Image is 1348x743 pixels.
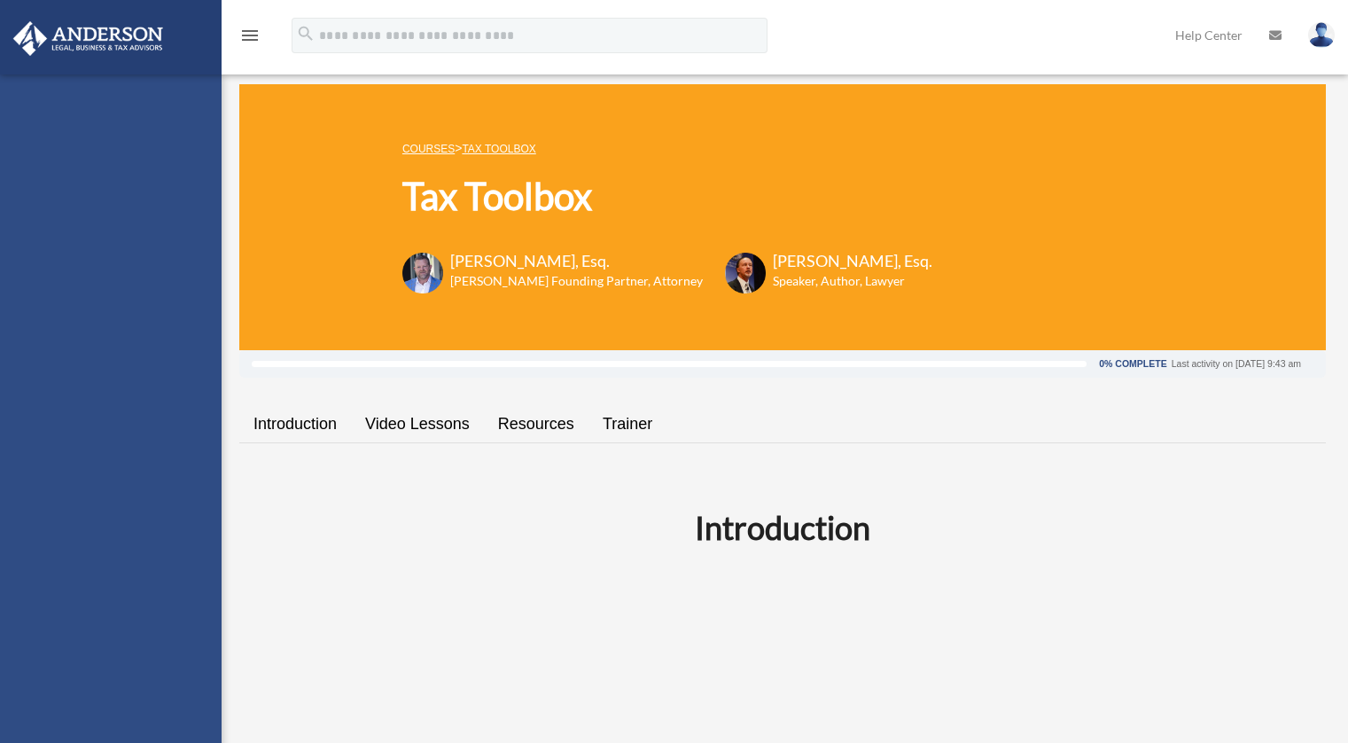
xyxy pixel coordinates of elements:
[402,143,455,155] a: COURSES
[1308,22,1335,48] img: User Pic
[450,250,703,272] h3: [PERSON_NAME], Esq.
[8,21,168,56] img: Anderson Advisors Platinum Portal
[773,250,932,272] h3: [PERSON_NAME], Esq.
[1172,359,1301,369] div: Last activity on [DATE] 9:43 am
[239,31,261,46] a: menu
[296,24,316,43] i: search
[462,143,535,155] a: Tax Toolbox
[450,272,703,290] h6: [PERSON_NAME] Founding Partner, Attorney
[484,399,588,450] a: Resources
[725,253,766,293] img: Scott-Estill-Headshot.png
[239,25,261,46] i: menu
[588,399,666,450] a: Trainer
[351,399,484,450] a: Video Lessons
[250,505,1315,550] h2: Introduction
[402,253,443,293] img: Toby-circle-head.png
[773,272,910,290] h6: Speaker, Author, Lawyer
[239,399,351,450] a: Introduction
[1099,359,1166,369] div: 0% Complete
[402,137,932,160] p: >
[402,170,932,223] h1: Tax Toolbox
